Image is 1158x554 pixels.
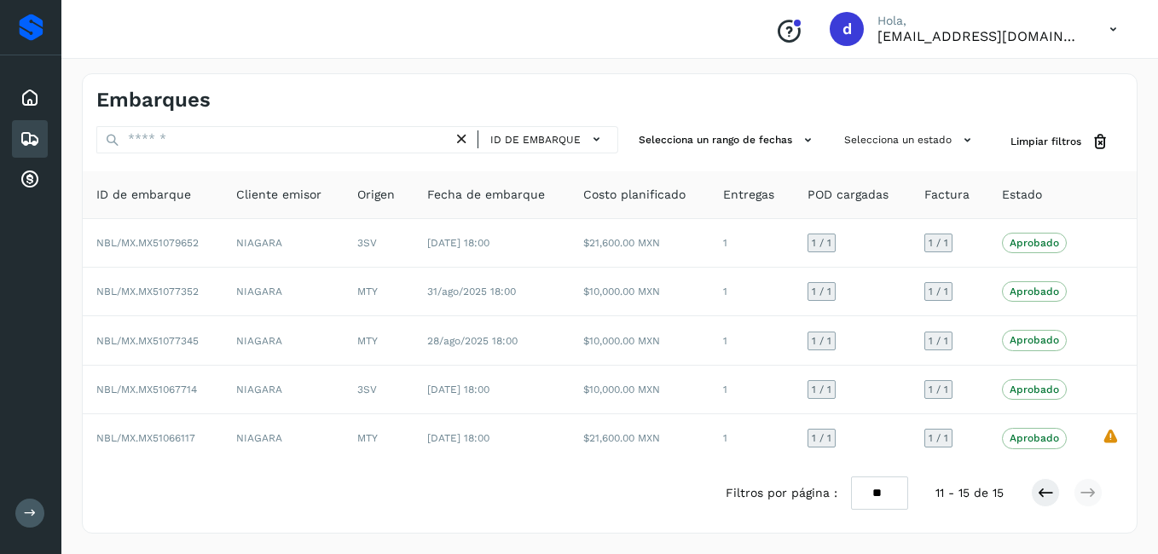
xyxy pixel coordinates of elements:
[427,432,489,444] span: [DATE] 18:00
[12,161,48,199] div: Cuentas por cobrar
[929,384,948,395] span: 1 / 1
[427,384,489,395] span: [DATE] 18:00
[427,335,518,347] span: 28/ago/2025 18:00
[709,414,794,462] td: 1
[1010,384,1059,395] p: Aprobado
[12,120,48,158] div: Embarques
[344,414,414,462] td: MTY
[223,316,344,365] td: NIAGARA
[427,186,545,204] span: Fecha de embarque
[812,433,831,443] span: 1 / 1
[1002,186,1042,204] span: Estado
[344,316,414,365] td: MTY
[709,219,794,268] td: 1
[236,186,321,204] span: Cliente emisor
[812,286,831,297] span: 1 / 1
[709,366,794,414] td: 1
[837,126,983,154] button: Selecciona un estado
[877,28,1082,44] p: dcordero@grupoterramex.com
[570,366,709,414] td: $10,000.00 MXN
[877,14,1082,28] p: Hola,
[96,237,199,249] span: NBL/MX.MX51079652
[812,336,831,346] span: 1 / 1
[929,238,948,248] span: 1 / 1
[344,366,414,414] td: 3SV
[1010,134,1081,149] span: Limpiar filtros
[357,186,395,204] span: Origen
[223,414,344,462] td: NIAGARA
[1010,334,1059,346] p: Aprobado
[96,286,199,297] span: NBL/MX.MX51077352
[96,88,211,113] h4: Embarques
[709,268,794,316] td: 1
[1010,432,1059,444] p: Aprobado
[223,268,344,316] td: NIAGARA
[583,186,686,204] span: Costo planificado
[344,219,414,268] td: 3SV
[570,219,709,268] td: $21,600.00 MXN
[929,433,948,443] span: 1 / 1
[632,126,824,154] button: Selecciona un rango de fechas
[808,186,889,204] span: POD cargadas
[929,286,948,297] span: 1 / 1
[935,484,1004,502] span: 11 - 15 de 15
[96,384,197,395] span: NBL/MX.MX51067714
[12,79,48,117] div: Inicio
[485,127,611,152] button: ID de embarque
[997,126,1123,158] button: Limpiar filtros
[924,186,970,204] span: Factura
[723,186,774,204] span: Entregas
[709,316,794,365] td: 1
[812,238,831,248] span: 1 / 1
[427,237,489,249] span: [DATE] 18:00
[344,268,414,316] td: MTY
[223,366,344,414] td: NIAGARA
[570,316,709,365] td: $10,000.00 MXN
[223,219,344,268] td: NIAGARA
[96,432,195,444] span: NBL/MX.MX51066117
[812,384,831,395] span: 1 / 1
[490,132,581,147] span: ID de embarque
[570,268,709,316] td: $10,000.00 MXN
[1010,286,1059,297] p: Aprobado
[726,484,837,502] span: Filtros por página :
[427,286,516,297] span: 31/ago/2025 18:00
[96,186,191,204] span: ID de embarque
[929,336,948,346] span: 1 / 1
[1010,237,1059,249] p: Aprobado
[96,335,199,347] span: NBL/MX.MX51077345
[570,414,709,462] td: $21,600.00 MXN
